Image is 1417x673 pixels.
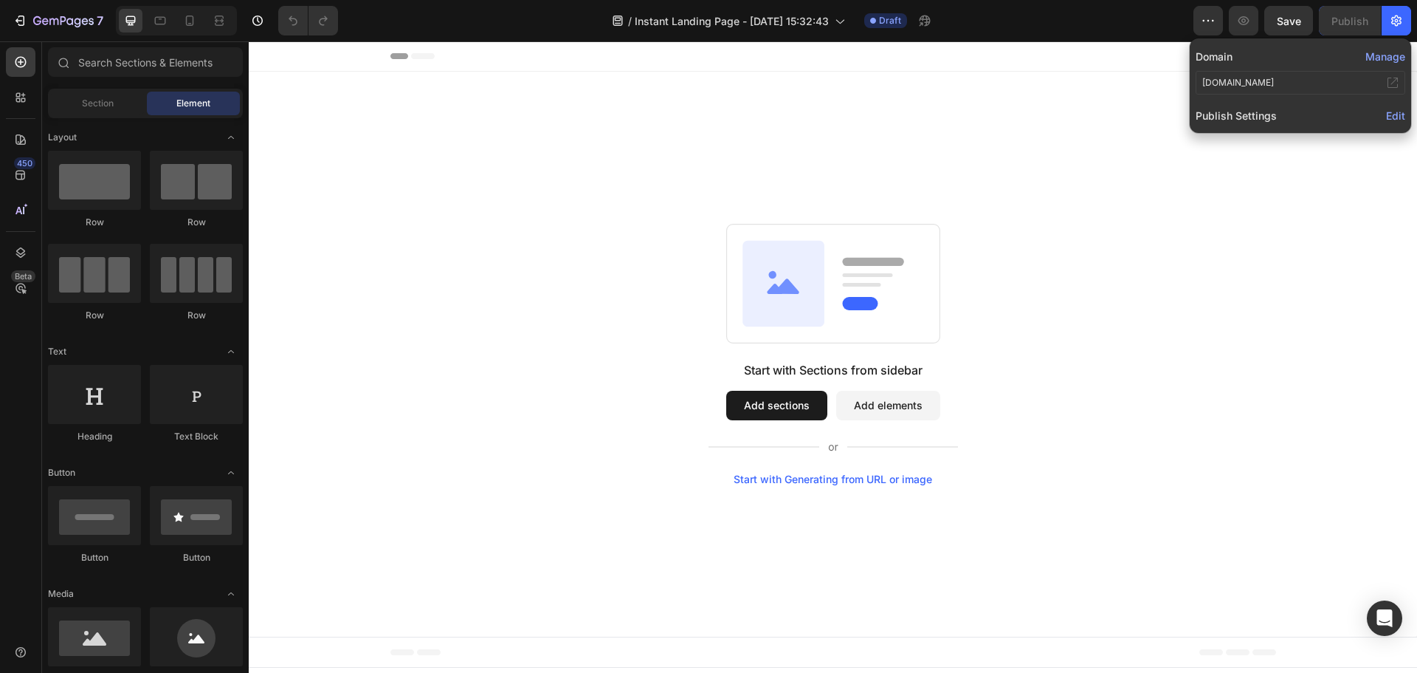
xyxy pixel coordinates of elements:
span: Toggle open [219,340,243,363]
button: Add elements [587,349,692,379]
div: Row [150,216,243,229]
span: Element [176,97,210,110]
div: Row [48,216,141,229]
iframe: Design area [249,41,1417,673]
span: / [628,13,632,29]
p: 7 [97,12,103,30]
div: 450 [14,157,35,169]
span: Instant Landing Page - [DATE] 15:32:43 [635,13,829,29]
div: Button [150,551,243,564]
button: Add sections [477,349,579,379]
input: Search Sections & Elements [48,47,243,77]
span: Save [1277,15,1301,27]
div: Beta [11,270,35,282]
span: Toggle open [219,461,243,485]
button: Publish [1319,6,1381,35]
span: Toggle open [219,126,243,149]
div: Open Intercom Messenger [1367,601,1402,636]
span: Publish Settings [1196,108,1277,123]
span: Text [48,345,66,358]
div: Button [48,551,141,564]
div: [DOMAIN_NAME] [1202,76,1274,89]
div: Row [150,309,243,322]
span: Button [48,466,75,479]
span: Toggle open [219,582,243,606]
div: Start with Sections from sidebar [495,320,674,338]
div: Row [48,309,141,322]
div: Heading [48,430,141,443]
span: Edit [1386,109,1405,122]
span: Draft [879,14,901,27]
button: 7 [6,6,110,35]
div: Start with Generating from URL or image [485,432,683,444]
button: Manage [1365,49,1405,64]
span: Section [82,97,114,110]
div: Publish [1331,13,1368,29]
div: Text Block [150,430,243,443]
p: Domain [1196,49,1232,64]
button: Save [1264,6,1313,35]
span: Layout [48,131,77,144]
span: Media [48,587,74,601]
div: Undo/Redo [278,6,338,35]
